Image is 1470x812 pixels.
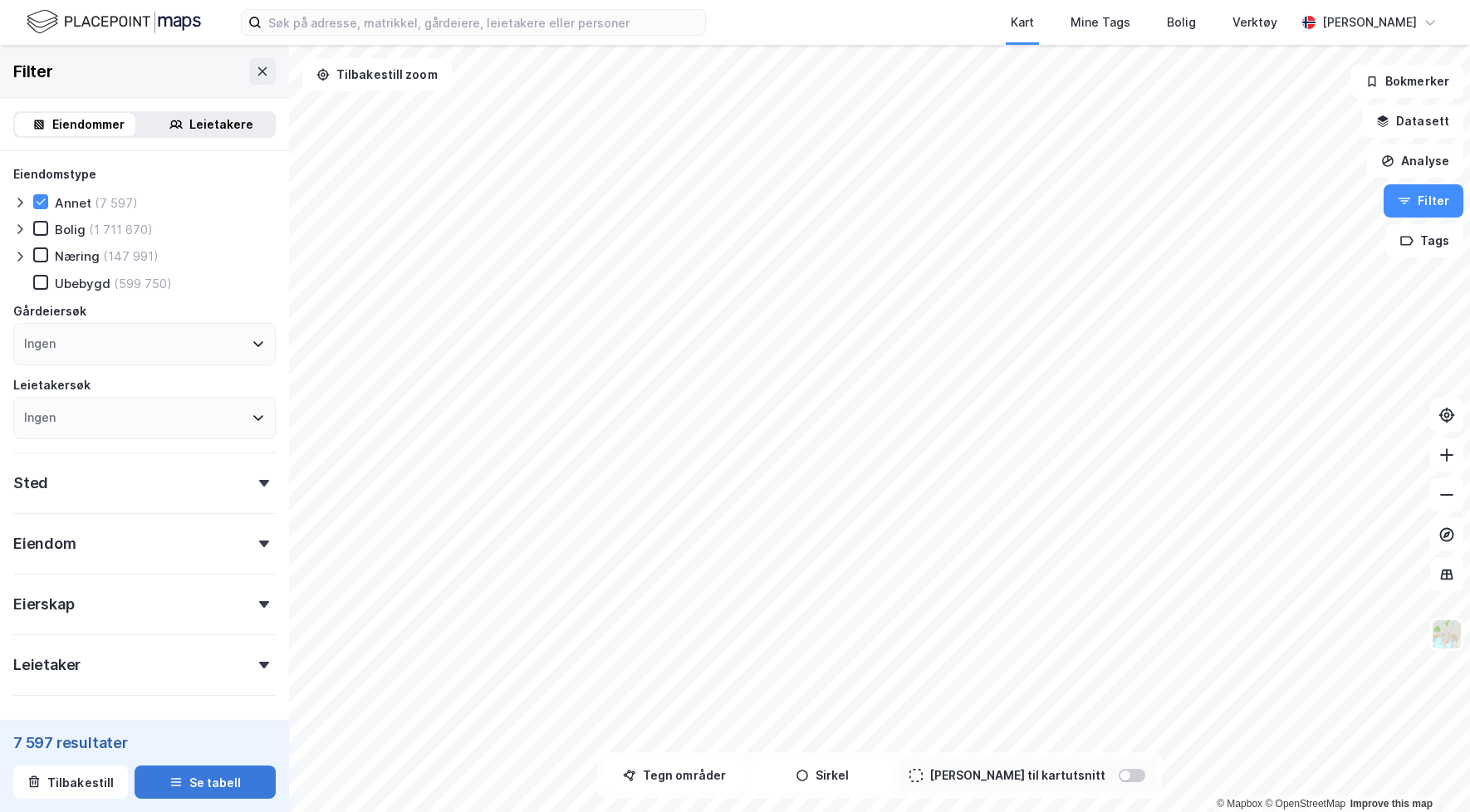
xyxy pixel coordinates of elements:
[1322,12,1417,32] div: [PERSON_NAME]
[13,164,96,184] div: Eiendomstype
[13,716,42,736] div: ESG
[1431,619,1463,650] img: Z
[1384,184,1463,218] button: Filter
[95,195,138,211] div: (7 597)
[13,766,128,799] button: Tilbakestill
[13,58,53,85] div: Filter
[604,759,745,792] button: Tegn områder
[55,276,110,291] div: Ubebygd
[1362,105,1463,138] button: Datasett
[1350,798,1433,810] a: Improve this map
[1071,12,1130,32] div: Mine Tags
[929,766,1105,785] div: [PERSON_NAME] til kartutsnitt
[1011,12,1034,32] div: Kart
[1217,798,1262,810] a: Mapbox
[114,276,172,291] div: (599 750)
[52,115,125,135] div: Eiendommer
[135,766,276,799] button: Se tabell
[55,195,91,211] div: Annet
[55,248,100,264] div: Næring
[13,375,91,395] div: Leietakersøk
[24,408,56,428] div: Ingen
[1387,732,1470,812] div: Kontrollprogram for chat
[1367,144,1463,178] button: Analyse
[13,732,276,752] div: 7 597 resultater
[1351,65,1463,98] button: Bokmerker
[24,334,56,354] div: Ingen
[752,759,893,792] button: Sirkel
[89,222,153,237] div: (1 711 670)
[13,594,74,614] div: Eierskap
[1387,732,1470,812] iframe: Chat Widget
[55,222,86,237] div: Bolig
[1386,224,1463,257] button: Tags
[13,473,48,493] div: Sted
[1167,12,1196,32] div: Bolig
[103,248,159,264] div: (147 991)
[302,58,452,91] button: Tilbakestill zoom
[1265,798,1345,810] a: OpenStreetMap
[27,7,201,37] img: logo.f888ab2527a4732fd821a326f86c7f29.svg
[13,534,76,554] div: Eiendom
[262,10,705,35] input: Søk på adresse, matrikkel, gårdeiere, leietakere eller personer
[1232,12,1277,32] div: Verktøy
[189,115,253,135] div: Leietakere
[13,655,81,675] div: Leietaker
[13,301,86,321] div: Gårdeiersøk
